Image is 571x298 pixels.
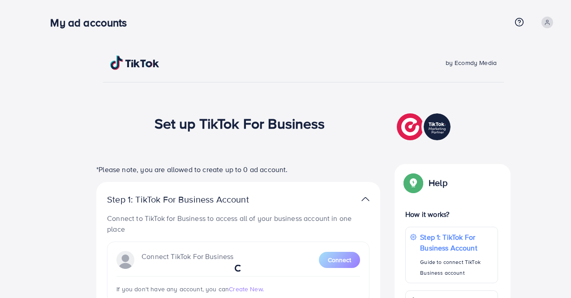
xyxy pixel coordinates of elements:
[361,193,369,206] img: TikTok partner
[96,164,380,175] p: *Please note, you are allowed to create up to 0 ad account.
[405,175,421,191] img: Popup guide
[420,257,493,278] p: Guide to connect TikTok Business account
[155,115,325,132] h1: Set up TikTok For Business
[429,177,447,188] p: Help
[107,194,277,205] p: Step 1: TikTok For Business Account
[50,16,134,29] h3: My ad accounts
[405,209,498,220] p: How it works?
[420,232,493,253] p: Step 1: TikTok For Business Account
[446,58,497,67] span: by Ecomdy Media
[397,111,453,143] img: TikTok partner
[110,56,159,70] img: TikTok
